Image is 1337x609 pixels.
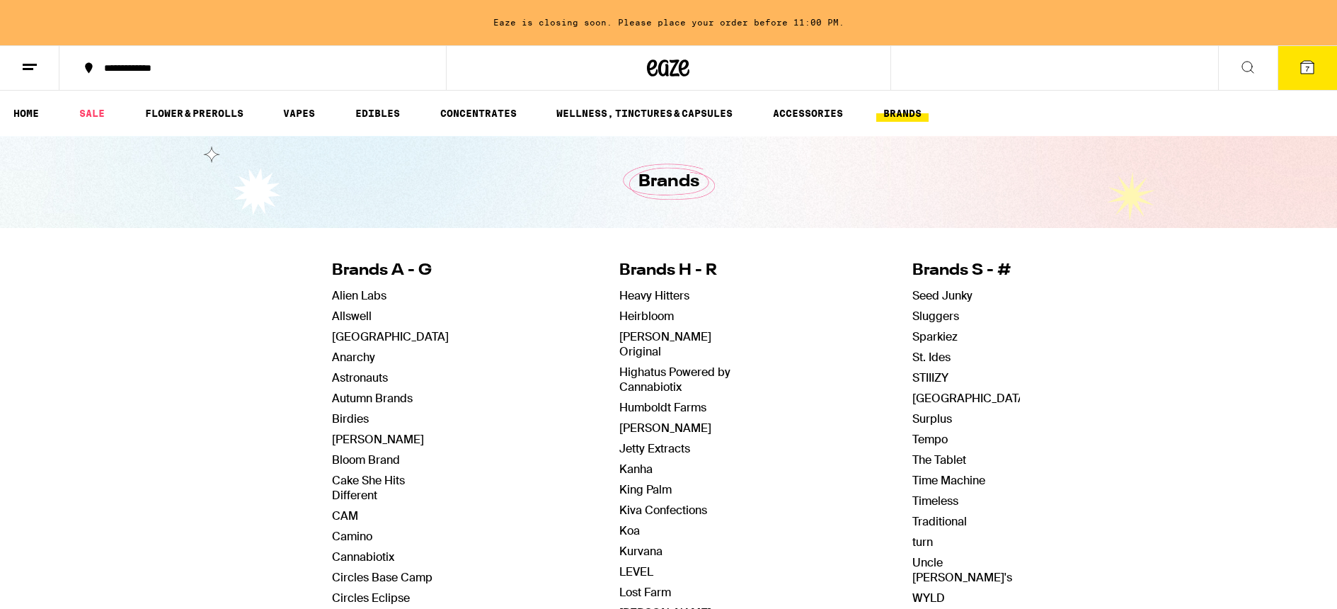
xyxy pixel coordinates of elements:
a: Traditional [912,514,967,529]
a: turn [912,535,933,550]
h4: Brands S - # [912,260,1029,282]
a: STIIIZY [912,370,948,385]
a: St. Ides [912,350,951,365]
a: WYLD [912,591,945,605]
a: Camino [332,529,372,544]
a: Circles Eclipse [332,591,410,605]
a: Sluggers [912,309,959,324]
a: Highatus Powered by Cannabiotix [619,365,730,394]
a: Circles Base Camp [332,570,432,585]
a: [PERSON_NAME] [332,432,424,447]
a: Kurvana [619,544,662,559]
a: Birdies [332,411,369,426]
a: ACCESSORIES [766,105,850,122]
a: Astronauts [332,370,388,385]
h4: Brands A - G [332,260,449,282]
a: CAM [332,508,358,523]
button: 7 [1278,46,1337,90]
a: Bloom Brand [332,453,400,467]
a: Seed Junky [912,288,972,303]
a: Koa [619,523,640,538]
h1: Brands [638,170,699,194]
a: Cake She Hits Different [332,473,405,503]
a: [GEOGRAPHIC_DATA] [912,391,1029,406]
a: EDIBLES [348,105,407,122]
a: Anarchy [332,350,375,365]
a: The Tablet [912,453,966,467]
h4: Brands H - R [619,260,742,282]
a: Sparkiez [912,329,958,344]
a: King Palm [619,482,672,497]
a: CONCENTRATES [433,105,524,122]
a: Jetty Extracts [619,441,690,456]
a: Cannabiotix [332,550,394,564]
a: SALE [72,105,112,122]
a: WELLNESS, TINCTURES & CAPSULES [549,105,740,122]
a: [GEOGRAPHIC_DATA] [332,329,449,344]
a: VAPES [276,105,322,122]
a: LEVEL [619,564,653,579]
a: Kiva Confections [619,503,707,518]
a: [PERSON_NAME] Original [619,329,711,359]
a: Tempo [912,432,948,447]
a: FLOWER & PREROLLS [138,105,251,122]
a: Surplus [912,411,952,426]
a: Kanha [619,462,653,477]
a: Time Machine [912,473,985,488]
a: [PERSON_NAME] [619,421,711,436]
a: Autumn Brands [332,391,413,406]
a: Heirbloom [619,309,674,324]
span: 7 [1305,64,1309,73]
a: Lost Farm [619,585,671,600]
a: Alien Labs [332,288,386,303]
a: Timeless [912,494,958,508]
a: Heavy Hitters [619,288,689,303]
a: BRANDS [876,105,929,122]
a: Humboldt Farms [619,400,706,415]
a: Allswell [332,309,372,324]
a: Uncle [PERSON_NAME]'s [912,555,1012,585]
a: HOME [6,105,46,122]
